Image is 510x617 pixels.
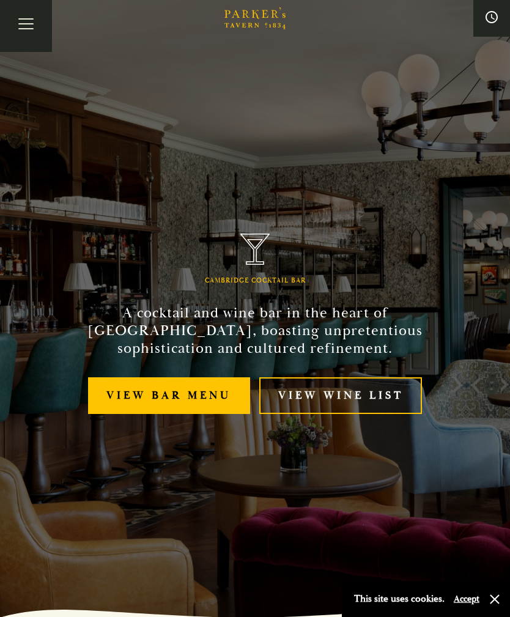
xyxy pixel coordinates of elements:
[259,377,422,415] a: View Wine List
[205,277,306,285] h1: Cambridge Cocktail Bar
[454,593,479,605] button: Accept
[74,305,436,357] h2: A cocktail and wine bar in the heart of [GEOGRAPHIC_DATA], boasting unpretentious sophistication ...
[489,593,501,605] button: Close and accept
[88,377,250,415] a: View bar menu
[354,590,445,608] p: This site uses cookies.
[240,234,270,265] img: Parker's Tavern Brasserie Cambridge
